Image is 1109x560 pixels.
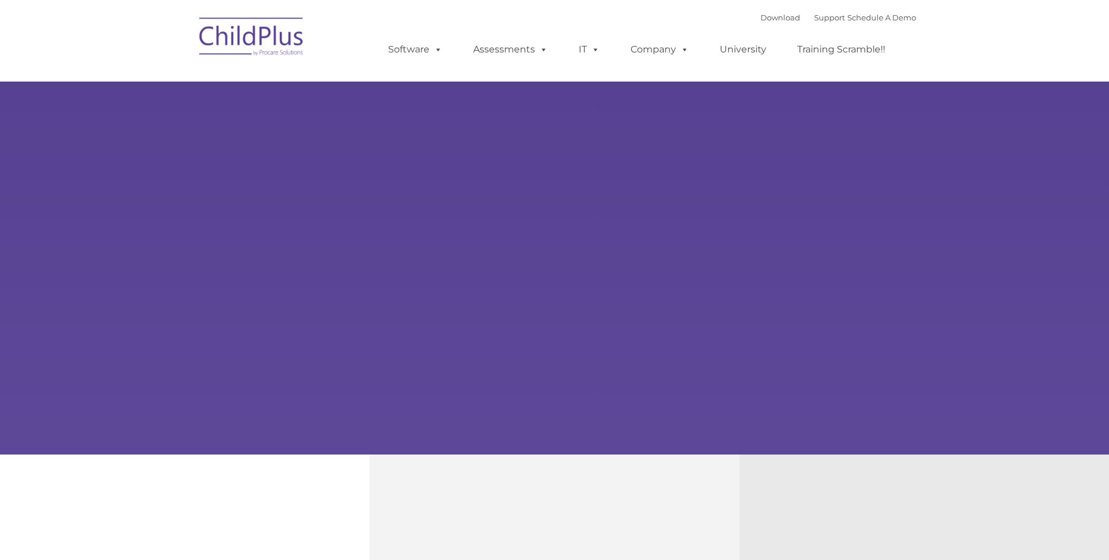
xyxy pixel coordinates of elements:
a: Training Scramble!! [786,38,897,61]
a: Support [814,13,845,22]
a: University [708,38,778,61]
img: ChildPlus by Procare Solutions [193,9,310,68]
a: Download [761,13,800,22]
a: Company [619,38,700,61]
a: IT [567,38,611,61]
a: Assessments [462,38,559,61]
font: | [761,13,916,22]
a: Software [376,38,454,61]
a: Schedule A Demo [847,13,916,22]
